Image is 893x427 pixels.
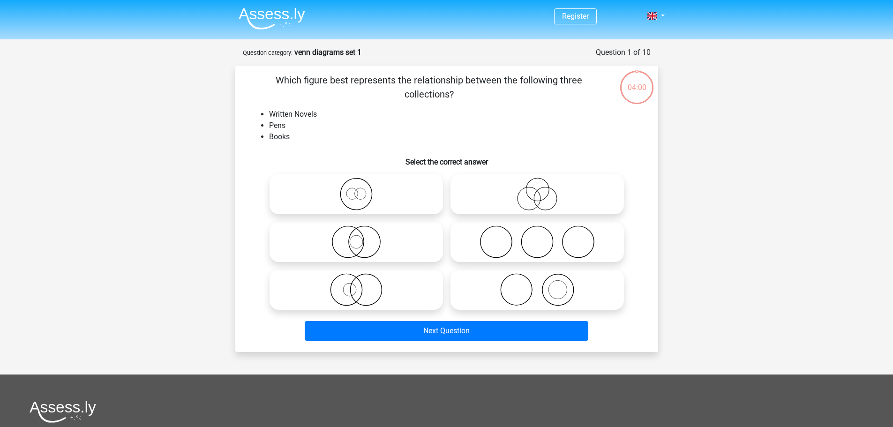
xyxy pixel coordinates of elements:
[243,49,293,56] small: Question category:
[596,47,651,58] div: Question 1 of 10
[269,109,643,120] li: Written Novels
[250,150,643,166] h6: Select the correct answer
[250,73,608,101] p: Which figure best represents the relationship between the following three collections?
[30,401,96,423] img: Assessly logo
[305,321,588,341] button: Next Question
[619,70,654,93] div: 04:00
[239,7,305,30] img: Assessly
[269,131,643,142] li: Books
[294,48,361,57] strong: venn diagrams set 1
[562,12,589,21] a: Register
[269,120,643,131] li: Pens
